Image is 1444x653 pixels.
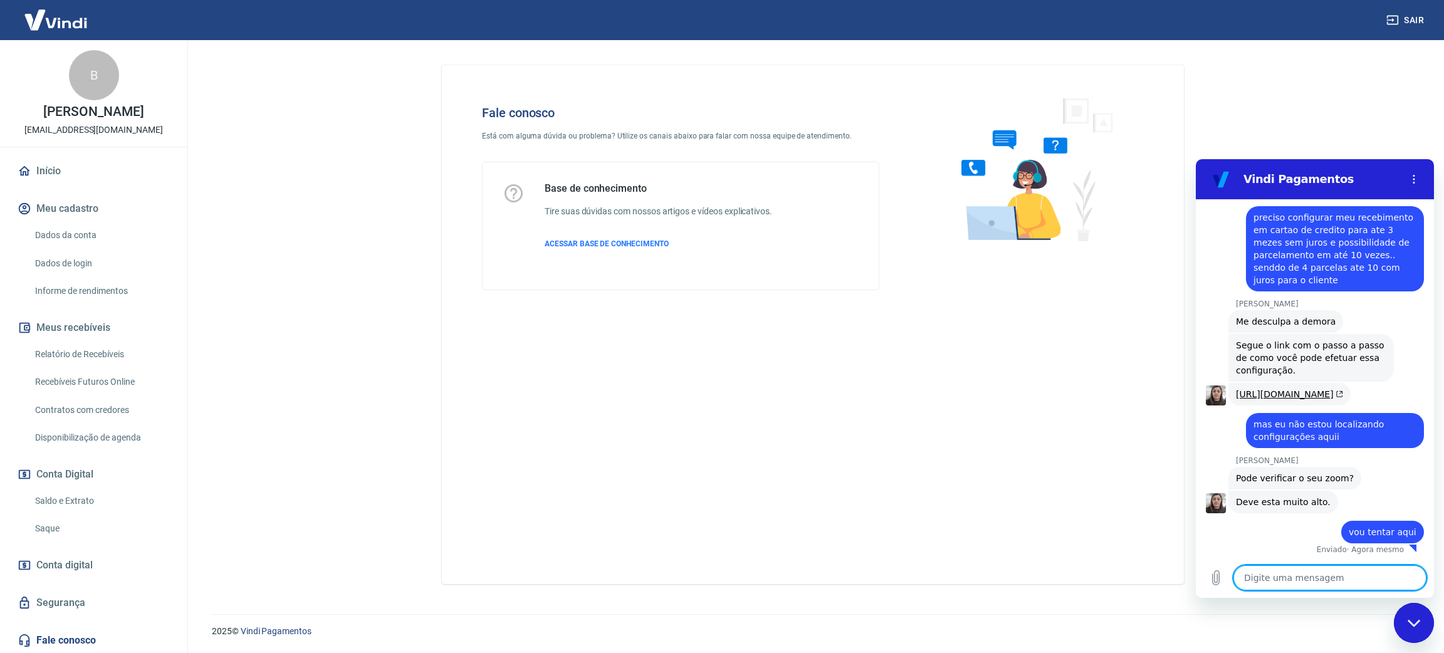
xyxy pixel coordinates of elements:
[545,238,772,249] a: ACESSAR BASE DE CONHECIMENTO
[30,488,172,514] a: Saldo e Extrato
[30,251,172,276] a: Dados de login
[30,342,172,367] a: Relatório de Recebíveis
[1196,159,1434,598] iframe: Janela de mensagens
[545,205,772,218] h6: Tire suas dúvidas com nossos artigos e vídeos explicativos.
[545,239,669,248] span: ACESSAR BASE DE CONHECIMENTO
[212,625,1414,638] p: 2025 ©
[15,461,172,488] button: Conta Digital
[1384,9,1429,32] button: Sair
[24,123,163,137] p: [EMAIL_ADDRESS][DOMAIN_NAME]
[30,425,172,451] a: Disponibilização de agenda
[69,50,119,100] div: B
[30,222,172,248] a: Dados da conta
[15,195,172,222] button: Meu cadastro
[482,130,879,142] p: Está com alguma dúvida ou problema? Utilize os canais abaixo para falar com nossa equipe de atend...
[936,85,1127,253] img: Fale conosco
[43,105,144,118] p: [PERSON_NAME]
[15,589,172,617] a: Segurança
[545,182,772,195] h5: Base de conhecimento
[30,397,172,423] a: Contratos com credores
[36,556,93,574] span: Conta digital
[15,1,97,39] img: Vindi
[241,626,311,636] a: Vindi Pagamentos
[30,278,172,304] a: Informe de rendimentos
[30,516,172,541] a: Saque
[15,157,172,185] a: Início
[15,551,172,579] a: Conta digital
[30,369,172,395] a: Recebíveis Futuros Online
[15,314,172,342] button: Meus recebíveis
[1394,603,1434,643] iframe: Botão para abrir a janela de mensagens, conversa em andamento
[482,105,879,120] h4: Fale conosco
